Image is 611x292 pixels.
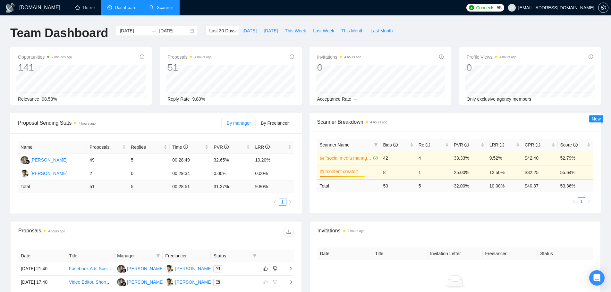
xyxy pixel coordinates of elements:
td: 51 [87,180,128,193]
span: right [284,280,293,284]
span: filter [155,251,161,261]
th: Date [18,250,66,262]
img: LK [21,156,29,164]
td: Total [18,180,87,193]
th: Status [538,247,593,260]
a: SH[PERSON_NAME] [165,266,212,271]
span: info-circle [536,143,540,147]
span: info-circle [140,54,144,59]
span: Last Week [313,27,334,34]
span: [DATE] [242,27,257,34]
td: 52.79% [558,151,593,165]
span: LRR [489,142,504,147]
td: 9.52% [487,151,522,165]
div: [PERSON_NAME] [127,279,164,286]
img: SH [21,170,29,178]
button: Last 30 Days [206,26,239,36]
span: Proposals [167,53,211,61]
a: Facebook Ads Specialist (Part-Time) – Book Publishing Company [69,266,199,271]
td: Total [317,179,381,192]
span: filter [156,254,160,258]
time: 4 hours ago [370,121,387,124]
td: 00:28:51 [170,180,211,193]
button: like [262,265,269,272]
td: 31.37 % [211,180,252,193]
span: info-circle [573,143,578,147]
span: Manager [117,252,154,259]
span: like [263,266,268,271]
span: info-circle [426,143,430,147]
span: [DATE] [264,27,278,34]
td: 00:28:49 [170,154,211,167]
img: SH [165,278,173,286]
button: [DATE] [239,26,260,36]
div: 51 [167,62,211,74]
span: info-circle [500,143,504,147]
td: 49 [87,154,128,167]
span: Reply Rate [167,96,190,102]
img: logo [5,3,15,13]
th: Date [318,247,373,260]
img: SH [165,265,173,273]
td: 8 [380,165,416,179]
span: 55 [497,4,502,11]
span: Invitations [318,227,593,235]
input: Start date [120,27,149,34]
div: [PERSON_NAME] [30,156,67,163]
a: LK[PERSON_NAME] [117,266,164,271]
div: [PERSON_NAME] [175,265,212,272]
td: 5 [416,179,451,192]
img: LK [117,278,125,286]
a: 1 [279,198,286,205]
a: LK[PERSON_NAME] [117,279,164,284]
span: right [284,266,293,271]
td: [DATE] 21:40 [18,262,66,276]
span: Bids [383,142,397,147]
span: info-circle [290,54,294,59]
button: dislike [271,265,279,272]
td: 42 [380,151,416,165]
li: Previous Page [570,197,578,205]
td: $42.40 [522,151,557,165]
span: setting [598,5,608,10]
td: 10.20% [252,154,294,167]
button: This Month [338,26,367,36]
td: $32.25 [522,165,557,179]
th: Title [372,247,428,260]
span: info-circle [393,143,398,147]
span: filter [251,251,258,261]
button: left [271,198,279,206]
td: 55.64% [558,165,593,179]
span: mail [216,280,220,284]
img: LK [117,265,125,273]
th: Manager [115,250,163,262]
span: Acceptance Rate [317,96,352,102]
h1: Team Dashboard [10,26,108,41]
time: 4 hours ago [48,229,65,233]
span: crown [320,156,324,160]
th: Freelancer [163,250,211,262]
button: left [570,197,578,205]
span: filter [373,140,379,150]
time: 2 minutes ago [52,55,72,59]
span: By manager [227,121,251,126]
span: Only exclusive agency members [467,96,531,102]
td: 50 [380,179,416,192]
span: -- [354,96,357,102]
span: PVR [454,142,469,147]
td: 4 [416,151,451,165]
span: info-circle [265,145,270,149]
span: Last Month [370,27,393,34]
span: info-circle [589,54,593,59]
span: download [284,229,293,234]
td: Facebook Ads Specialist (Part-Time) – Book Publishing Company [66,262,115,276]
th: Proposals [87,141,128,154]
span: info-circle [464,143,469,147]
span: Proposal Sending Stats [18,119,222,127]
span: info-circle [439,54,444,59]
a: "content creator" [326,168,377,175]
img: upwork-logo.png [469,5,474,10]
td: Video Editor, Short-Form & Long-Form Educational Content [66,276,115,289]
span: PVR [214,145,229,150]
li: 1 [578,197,585,205]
